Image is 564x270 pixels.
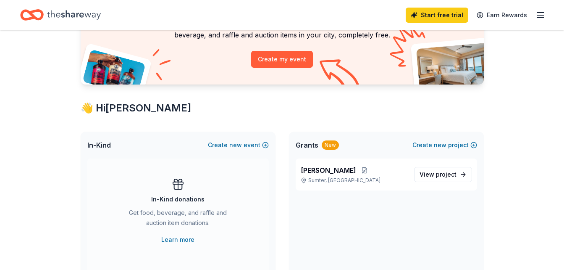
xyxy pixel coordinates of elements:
[121,208,235,231] div: Get food, beverage, and raffle and auction item donations.
[87,140,111,150] span: In-Kind
[296,140,318,150] span: Grants
[320,59,362,91] img: Curvy arrow
[151,194,205,204] div: In-Kind donations
[161,235,194,245] a: Learn more
[251,51,313,68] button: Create my event
[301,177,407,184] p: Sumter, [GEOGRAPHIC_DATA]
[208,140,269,150] button: Createnewevent
[420,169,456,180] span: View
[301,165,356,175] span: [PERSON_NAME]
[472,8,532,23] a: Earn Rewards
[322,140,339,150] div: New
[434,140,446,150] span: new
[414,167,472,182] a: View project
[229,140,242,150] span: new
[436,171,456,178] span: project
[412,140,477,150] button: Createnewproject
[406,8,468,23] a: Start free trial
[20,5,101,25] a: Home
[81,101,484,115] div: 👋 Hi [PERSON_NAME]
